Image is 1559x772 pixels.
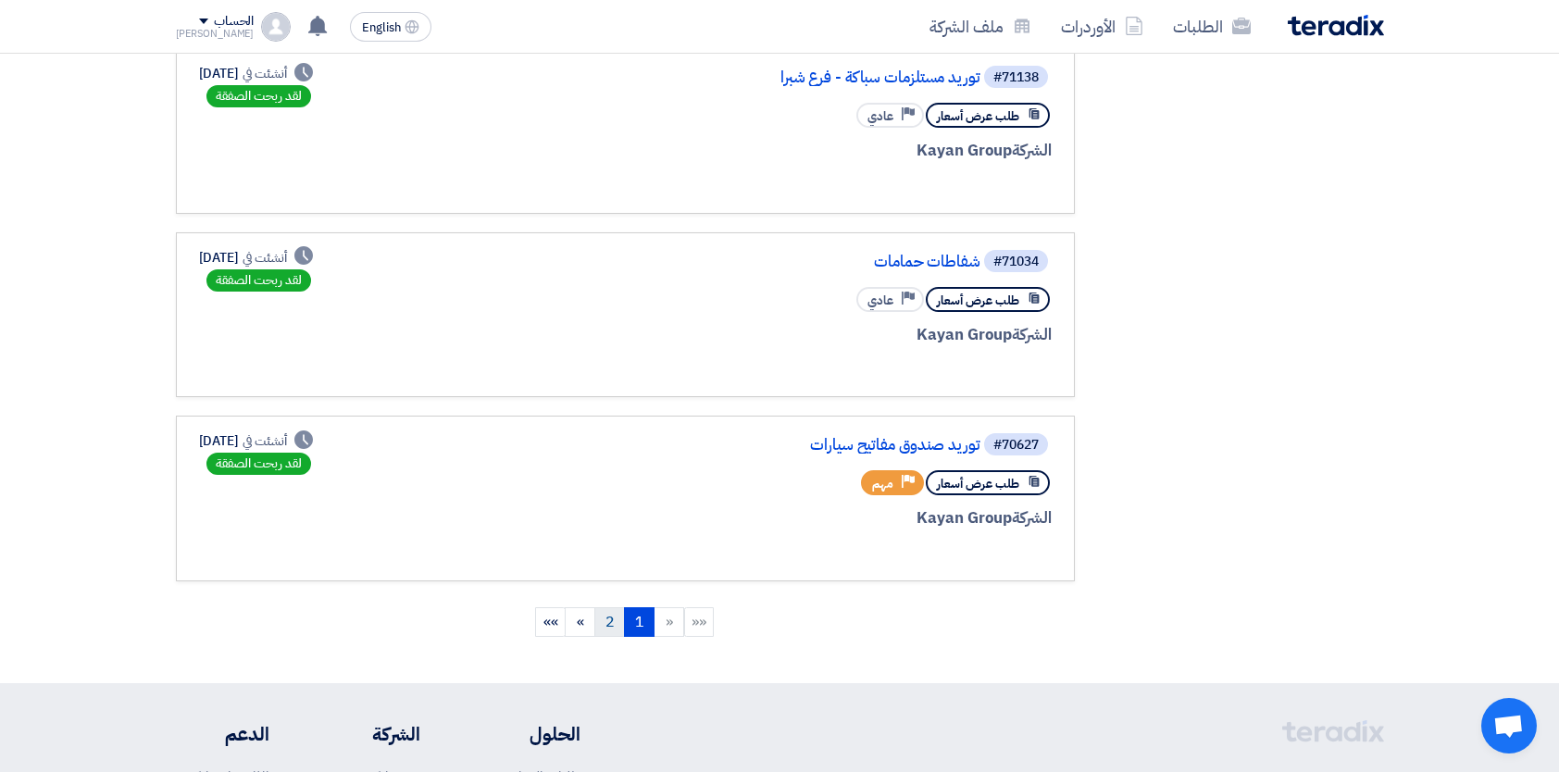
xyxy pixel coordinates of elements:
[206,85,311,107] div: لقد ربحت الصفقة
[476,720,580,748] li: الحلول
[1012,506,1052,529] span: الشركة
[606,323,1052,347] div: Kayan Group
[324,720,420,748] li: الشركة
[1288,15,1384,36] img: Teradix logo
[199,431,314,451] div: [DATE]
[214,14,254,30] div: الحساب
[543,611,558,633] span: »»
[867,292,893,309] span: عادي
[261,12,291,42] img: profile_test.png
[362,21,401,34] span: English
[176,720,269,748] li: الدعم
[577,611,584,633] span: »
[993,439,1039,452] div: #70627
[993,255,1039,268] div: #71034
[606,139,1052,163] div: Kayan Group
[1158,5,1266,48] a: الطلبات
[176,600,1075,646] ngb-pagination: Default pagination
[199,64,314,83] div: [DATE]
[350,12,431,42] button: English
[624,607,655,637] a: 1
[199,248,314,268] div: [DATE]
[243,64,287,83] span: أنشئت في
[610,254,980,270] a: شفاطات حمامات
[206,269,311,292] div: لقد ربحت الصفقة
[610,69,980,86] a: توريد مستلزمات سباكة - فرع شبرا
[606,506,1052,530] div: Kayan Group
[867,107,893,125] span: عادي
[535,607,566,637] a: Last
[610,437,980,454] a: توريد صندوق مفاتيح سيارات
[1012,323,1052,346] span: الشركة
[565,607,595,637] a: Next
[993,71,1039,84] div: #71138
[1046,5,1158,48] a: الأوردرات
[1012,139,1052,162] span: الشركة
[594,607,625,637] a: 2
[206,453,311,475] div: لقد ربحت الصفقة
[937,292,1019,309] span: طلب عرض أسعار
[243,248,287,268] span: أنشئت في
[937,475,1019,492] span: طلب عرض أسعار
[1481,698,1537,753] div: Open chat
[243,431,287,451] span: أنشئت في
[915,5,1046,48] a: ملف الشركة
[176,29,255,39] div: [PERSON_NAME]
[872,475,893,492] span: مهم
[937,107,1019,125] span: طلب عرض أسعار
